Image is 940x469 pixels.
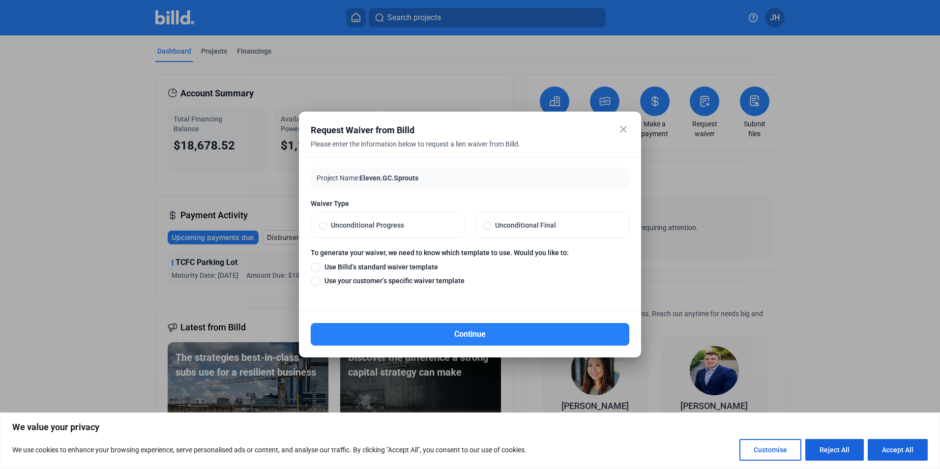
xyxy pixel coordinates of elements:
button: Continue [311,323,629,346]
span: Project Name: [317,174,359,182]
span: Unconditional Progress [327,220,457,230]
button: Accept All [868,439,928,461]
p: We value your privacy [12,421,928,433]
span: Waiver Type [311,199,629,208]
div: Request Waiver from Billd [311,123,605,137]
button: Reject All [805,439,864,461]
span: Use your customer’s specific waiver template [321,276,465,286]
button: Customise [739,439,801,461]
mat-icon: close [617,123,629,135]
span: Use Billd’s standard waiver template [321,262,438,272]
span: Eleven.GC.Sprouts [359,174,418,182]
p: We use cookies to enhance your browsing experience, serve personalised ads or content, and analys... [12,444,527,456]
label: To generate your waiver, we need to know which template to use. Would you like to: [311,248,629,262]
div: Please enter the information below to request a lien waiver from Billd. [311,139,605,161]
span: Unconditional Final [491,220,621,230]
